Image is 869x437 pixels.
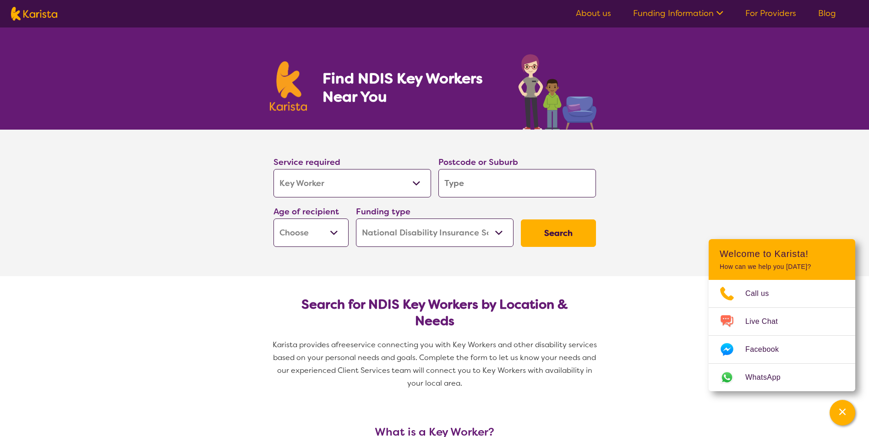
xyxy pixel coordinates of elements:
a: For Providers [745,8,796,19]
h2: Welcome to Karista! [720,248,844,259]
img: Karista logo [11,7,57,21]
label: Funding type [356,206,410,217]
input: Type [438,169,596,197]
span: free [336,340,350,350]
span: WhatsApp [745,371,792,384]
a: About us [576,8,611,19]
span: Call us [745,287,780,300]
h2: Search for NDIS Key Workers by Location & Needs [281,296,589,329]
span: Live Chat [745,315,789,328]
label: Age of recipient [273,206,339,217]
ul: Choose channel [709,280,855,391]
a: Web link opens in a new tab. [709,364,855,391]
a: Funding Information [633,8,723,19]
h1: Find NDIS Key Workers Near You [322,69,500,106]
span: service connecting you with Key Workers and other disability services based on your personal need... [273,340,599,388]
p: How can we help you [DATE]? [720,263,844,271]
img: key-worker [516,49,600,130]
label: Postcode or Suburb [438,157,518,168]
span: Karista provides a [273,340,336,350]
span: Facebook [745,343,790,356]
div: Channel Menu [709,239,855,391]
button: Channel Menu [830,400,855,426]
a: Blog [818,8,836,19]
img: Karista logo [270,61,307,111]
button: Search [521,219,596,247]
label: Service required [273,157,340,168]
